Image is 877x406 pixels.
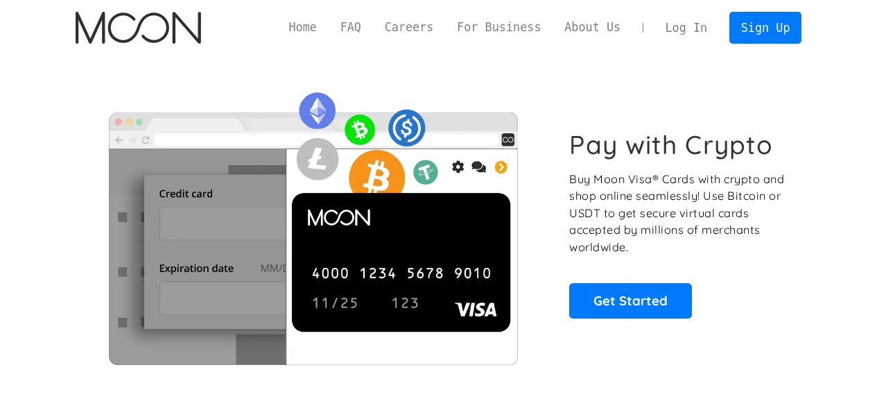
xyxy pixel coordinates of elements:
a: About Us [553,19,632,36]
a: Sign Up [729,12,801,43]
h1: Pay with Crypto [569,129,773,160]
a: Get Started [569,283,692,318]
img: Moon Logo [76,12,201,44]
a: Careers [373,19,445,36]
a: home [76,12,201,44]
p: Buy Moon Visa® Cards with crypto and shop online seamlessly! Use Bitcoin or USDT to get secure vi... [569,171,786,256]
a: FAQ [329,19,373,36]
a: For Business [445,19,553,36]
a: Log In [654,12,719,43]
img: Moon Cards let you spend your crypto anywhere Visa is accepted. [76,83,550,364]
a: Home [277,19,329,36]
